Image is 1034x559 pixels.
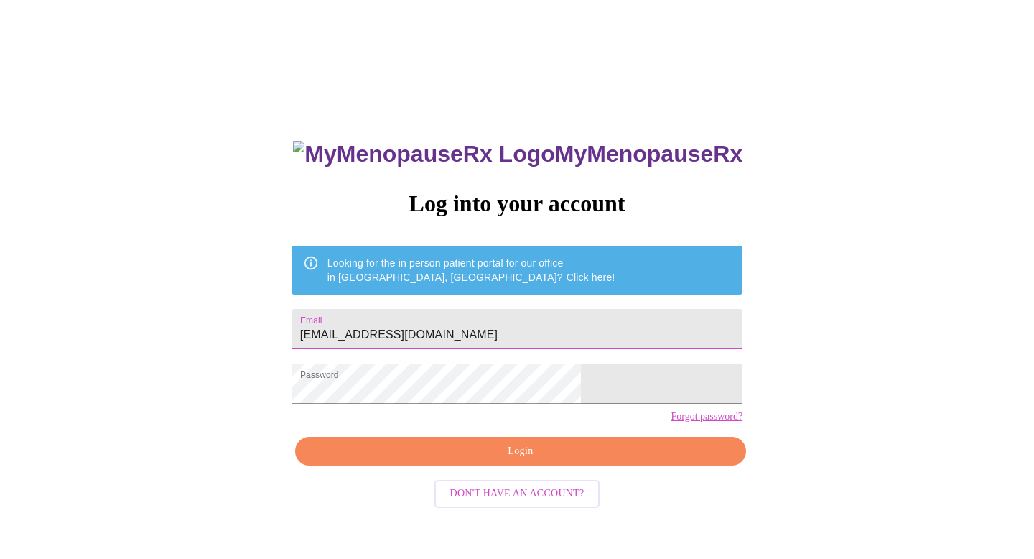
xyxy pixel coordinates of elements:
[327,250,615,290] div: Looking for the in person patient portal for our office in [GEOGRAPHIC_DATA], [GEOGRAPHIC_DATA]?
[567,272,615,283] a: Click here!
[434,480,600,508] button: Don't have an account?
[292,190,742,217] h3: Log into your account
[431,486,604,499] a: Don't have an account?
[293,141,742,167] h3: MyMenopauseRx
[450,485,584,503] span: Don't have an account?
[293,141,554,167] img: MyMenopauseRx Logo
[671,411,742,422] a: Forgot password?
[295,437,746,466] button: Login
[312,443,730,461] span: Login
